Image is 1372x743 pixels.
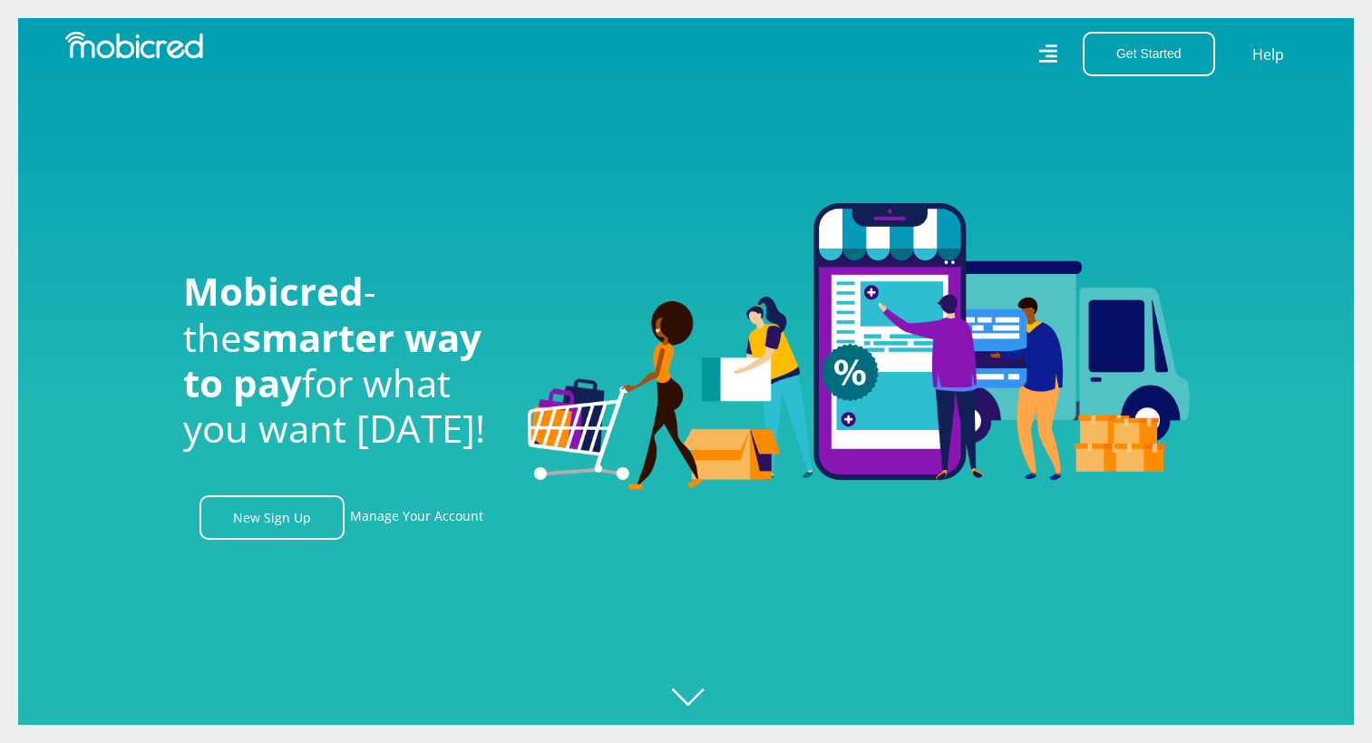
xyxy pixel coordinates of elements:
[183,265,364,317] span: Mobicred
[183,311,482,408] span: smarter way to pay
[199,495,345,540] a: New Sign Up
[350,495,483,540] a: Manage Your Account
[1251,43,1285,66] a: Help
[528,203,1190,490] img: Welcome to Mobicred
[1083,32,1215,76] button: Get Started
[65,32,203,59] img: Mobicred
[183,269,501,452] h1: - the for what you want [DATE]!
